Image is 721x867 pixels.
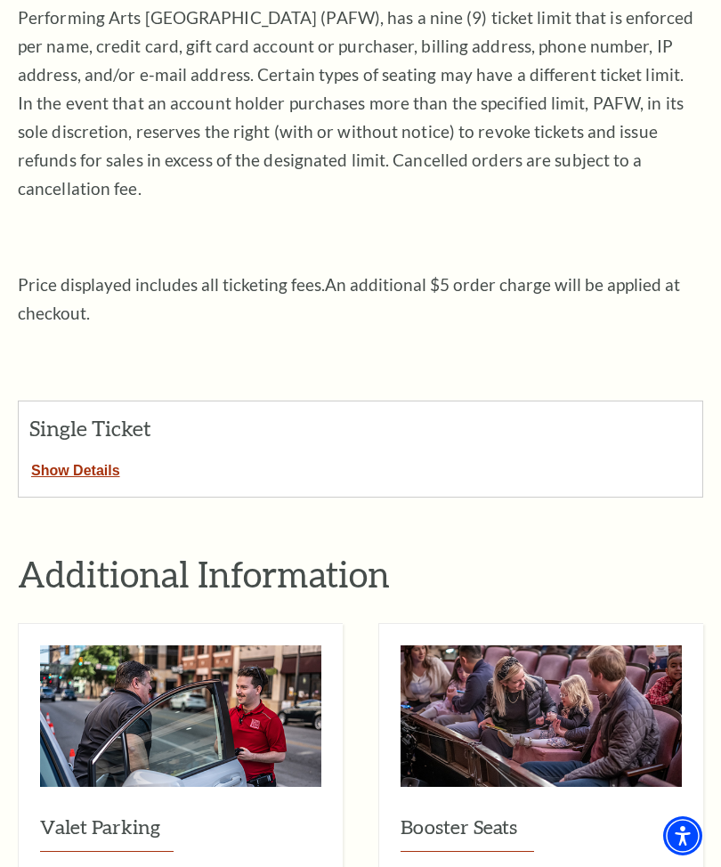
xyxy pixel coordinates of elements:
[18,4,694,203] p: Performing Arts [GEOGRAPHIC_DATA] (PAFW), has a nine (9) ticket limit that is enforced per name, ...
[40,814,321,852] h3: Valet Parking
[19,456,133,479] button: Show Details
[18,271,694,328] p: Price displayed includes all ticketing fees.
[18,551,703,596] h2: Additional Information
[18,274,680,323] span: An additional $5 order charge will be applied at checkout.
[663,816,702,855] div: Accessibility Menu
[29,417,205,440] h2: Single Ticket
[401,814,682,852] h3: Booster Seats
